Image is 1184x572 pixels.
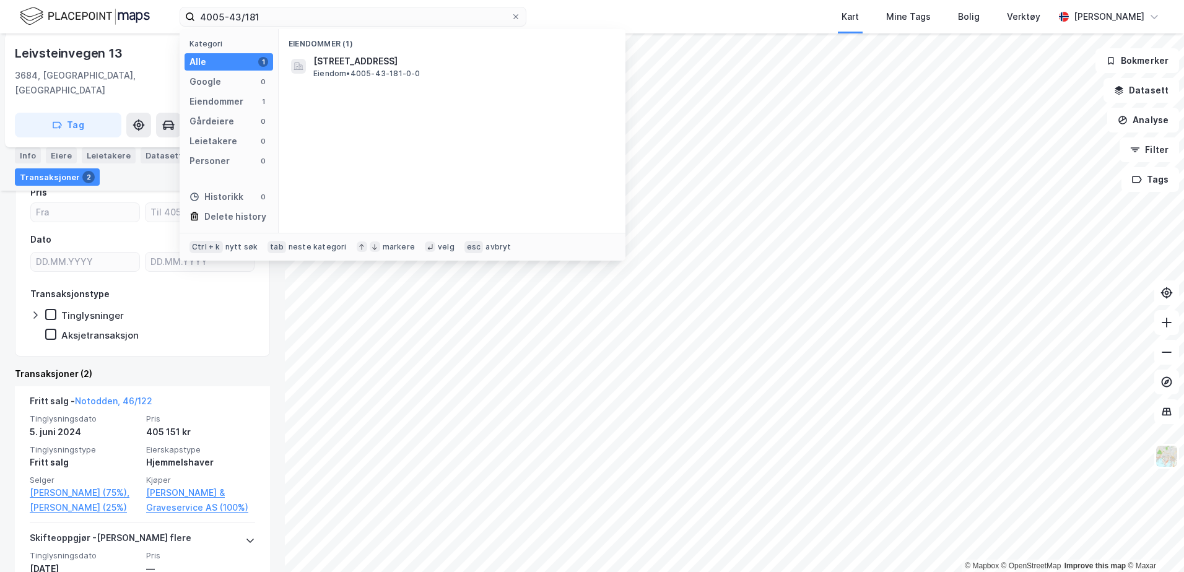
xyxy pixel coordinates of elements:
[146,414,255,424] span: Pris
[189,114,234,129] div: Gårdeiere
[958,9,980,24] div: Bolig
[965,561,999,570] a: Mapbox
[258,136,268,146] div: 0
[82,171,95,183] div: 2
[204,209,266,224] div: Delete history
[383,242,415,252] div: markere
[195,7,511,26] input: Søk på adresse, matrikkel, gårdeiere, leietakere eller personer
[30,550,139,561] span: Tinglysningsdato
[1001,561,1061,570] a: OpenStreetMap
[1074,9,1144,24] div: [PERSON_NAME]
[30,455,139,470] div: Fritt salg
[1064,561,1126,570] a: Improve this map
[30,394,152,414] div: Fritt salg -
[146,203,254,222] input: Til 405151
[30,287,110,301] div: Transaksjonstype
[464,241,484,253] div: esc
[1121,167,1179,192] button: Tags
[30,444,139,455] span: Tinglysningstype
[15,113,121,137] button: Tag
[61,310,124,321] div: Tinglysninger
[15,68,201,98] div: 3684, [GEOGRAPHIC_DATA], [GEOGRAPHIC_DATA]
[1107,108,1179,132] button: Analyse
[258,156,268,166] div: 0
[189,94,243,109] div: Eiendommer
[75,396,152,406] a: Notodden, 46/122
[258,77,268,87] div: 0
[189,241,223,253] div: Ctrl + k
[258,116,268,126] div: 0
[20,6,150,27] img: logo.f888ab2527a4732fd821a326f86c7f29.svg
[82,147,136,163] div: Leietakere
[31,203,139,222] input: Fra
[1095,48,1179,73] button: Bokmerker
[886,9,931,24] div: Mine Tags
[15,43,125,63] div: Leivsteinvegen 13
[146,550,255,561] span: Pris
[15,147,41,163] div: Info
[15,366,270,381] div: Transaksjoner (2)
[146,485,255,515] a: [PERSON_NAME] & Graveservice AS (100%)
[15,168,100,186] div: Transaksjoner
[313,54,611,69] span: [STREET_ADDRESS]
[30,425,139,440] div: 5. juni 2024
[1155,444,1178,468] img: Z
[1007,9,1040,24] div: Verktøy
[146,444,255,455] span: Eierskapstype
[30,475,139,485] span: Selger
[258,97,268,106] div: 1
[189,39,273,48] div: Kategori
[61,329,139,341] div: Aksjetransaksjon
[30,414,139,424] span: Tinglysningsdato
[258,192,268,202] div: 0
[30,531,191,550] div: Skifteoppgjør - [PERSON_NAME] flere
[1122,513,1184,572] iframe: Chat Widget
[189,54,206,69] div: Alle
[268,241,286,253] div: tab
[31,253,139,271] input: DD.MM.YYYY
[146,253,254,271] input: DD.MM.YYYY
[189,154,230,168] div: Personer
[30,232,51,247] div: Dato
[225,242,258,252] div: nytt søk
[279,29,625,51] div: Eiendommer (1)
[438,242,455,252] div: velg
[289,242,347,252] div: neste kategori
[30,185,47,200] div: Pris
[146,475,255,485] span: Kjøper
[189,134,237,149] div: Leietakere
[1103,78,1179,103] button: Datasett
[258,57,268,67] div: 1
[30,485,139,500] a: [PERSON_NAME] (75%),
[146,455,255,470] div: Hjemmelshaver
[842,9,859,24] div: Kart
[189,189,243,204] div: Historikk
[189,74,221,89] div: Google
[313,69,420,79] span: Eiendom • 4005-43-181-0-0
[485,242,511,252] div: avbryt
[1120,137,1179,162] button: Filter
[146,425,255,440] div: 405 151 kr
[141,147,187,163] div: Datasett
[46,147,77,163] div: Eiere
[30,500,139,515] a: [PERSON_NAME] (25%)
